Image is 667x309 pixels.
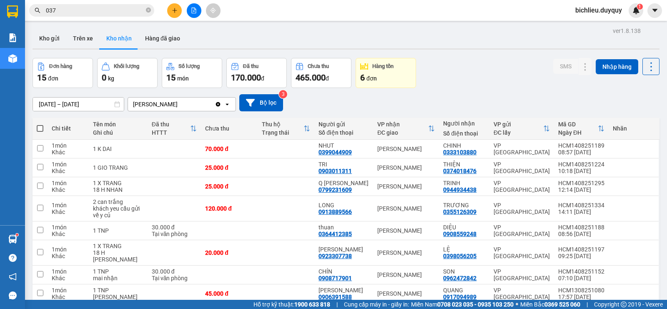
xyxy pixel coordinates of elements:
div: Tại văn phòng [152,275,197,281]
span: ⚪️ [516,303,518,306]
div: 1 món [52,287,85,294]
th: Toggle SortBy [373,118,439,140]
div: 120.000 đ [205,205,253,212]
svg: Clear value [215,101,221,108]
span: plus [172,8,178,13]
div: Số điện thoại [443,130,485,137]
div: mai nhận [93,275,143,281]
span: aim [210,8,216,13]
div: 1 TNP [93,268,143,275]
span: file-add [191,8,197,13]
span: 15 [37,73,46,83]
span: món [177,75,189,82]
div: 1 món [52,161,85,168]
span: bichlieu.duyquy [569,5,629,15]
div: Khác [52,168,85,174]
div: 0799231609 [318,186,352,193]
div: 12:14 [DATE] [558,186,604,193]
div: HCM1408251188 [558,224,604,231]
img: icon-new-feature [632,7,640,14]
div: Chi tiết [52,125,85,132]
span: đ [326,75,329,82]
button: Hàng tồn6đơn [356,58,416,88]
div: 70.000 đ [205,146,253,152]
span: close-circle [146,7,151,15]
div: 1 món [52,180,85,186]
div: Khác [52,149,85,156]
div: 0364412385 [318,231,352,237]
div: HCM1408251152 [558,268,604,275]
div: [PERSON_NAME] [377,249,435,256]
sup: 1 [637,4,643,10]
span: 0 [102,73,106,83]
div: 0399044909 [318,149,352,156]
div: CHINH [443,142,485,149]
span: search [35,8,40,13]
span: đ [261,75,264,82]
div: ver 1.8.138 [613,26,641,35]
div: [PERSON_NAME] [377,146,435,152]
div: 09:25 [DATE] [558,253,604,259]
div: VP nhận [377,121,428,128]
div: HCM1308251080 [558,287,604,294]
div: [PERSON_NAME] [377,227,435,234]
div: QUANG [443,287,485,294]
div: [PERSON_NAME] [377,271,435,278]
div: Khác [52,294,85,300]
div: 30.000 đ [152,224,197,231]
div: 0923307738 [318,253,352,259]
div: 08:57 [DATE] [558,149,604,156]
svg: open [224,101,231,108]
div: Đã thu [243,63,258,69]
div: Khác [52,209,85,215]
button: Khối lượng0kg [97,58,158,88]
div: Mã GD [558,121,598,128]
strong: 0708 023 035 - 0935 103 250 [437,301,514,308]
input: Selected Vĩnh Kim. [178,100,179,108]
th: Toggle SortBy [148,118,201,140]
div: 0333103880 [443,149,476,156]
div: thuan [318,224,369,231]
div: THIỆN [443,161,485,168]
button: aim [206,3,221,18]
div: mai NHAN [93,294,143,300]
div: 0917094989 [443,294,476,300]
div: 1 món [52,202,85,209]
div: HCM1408251334 [558,202,604,209]
sup: 3 [279,90,287,98]
div: Chưa thu [308,63,329,69]
button: Đơn hàng15đơn [33,58,93,88]
div: 0374018476 [443,168,476,174]
span: Miền Bắc [520,300,580,309]
button: file-add [187,3,201,18]
div: Tại văn phòng [152,231,197,237]
div: 1 món [52,246,85,253]
input: Select a date range. [33,98,124,111]
button: Nhập hàng [596,59,638,74]
div: Khác [52,253,85,259]
button: Kho nhận [100,28,138,48]
div: HCM1408251295 [558,180,604,186]
div: Đơn hàng [49,63,72,69]
div: VP [GEOGRAPHIC_DATA] [494,287,550,300]
div: 17:57 [DATE] [558,294,604,300]
div: Ghi chú [93,129,143,136]
div: Người gửi [318,121,369,128]
div: 1 món [52,224,85,231]
button: caret-down [647,3,662,18]
th: Toggle SortBy [554,118,609,140]
div: [PERSON_NAME] [377,183,435,190]
div: TRINH [443,180,485,186]
span: kg [108,75,114,82]
div: LỆ [443,246,485,253]
div: 0906391588 [318,294,352,300]
div: 0903011311 [318,168,352,174]
div: [PERSON_NAME] [377,164,435,171]
span: Miền Nam [411,300,514,309]
span: | [336,300,338,309]
span: question-circle [9,254,17,262]
div: Khác [52,275,85,281]
div: NHUT [318,142,369,149]
div: Thu hộ [262,121,303,128]
div: Đã thu [152,121,191,128]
